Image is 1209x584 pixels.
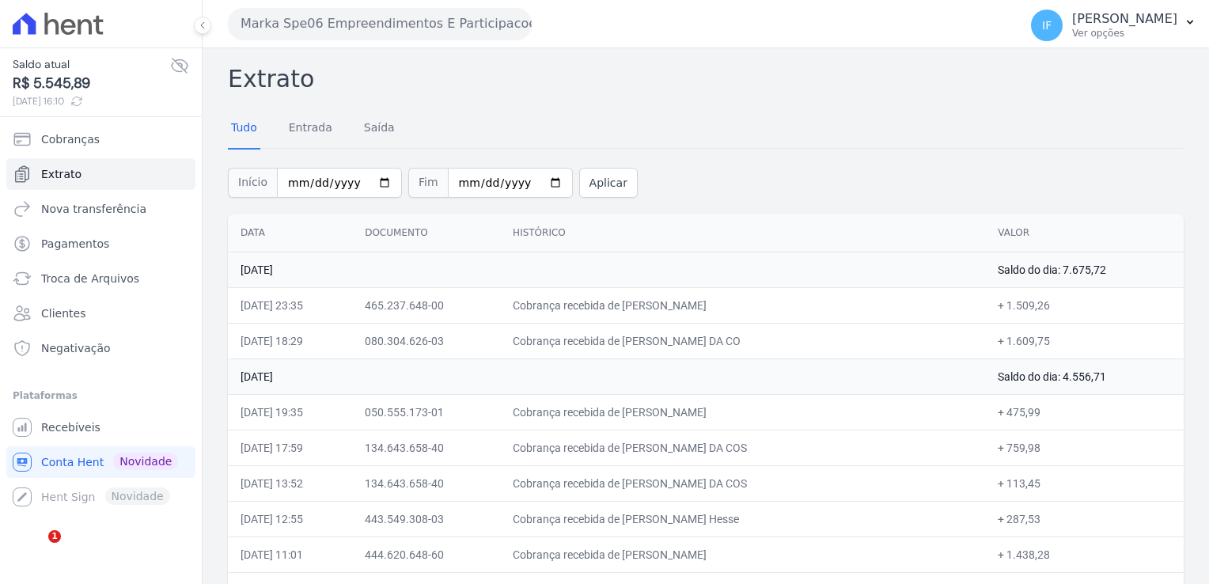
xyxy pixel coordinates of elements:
a: Cobranças [6,123,195,155]
td: Saldo do dia: 4.556,71 [985,358,1184,394]
span: Início [228,168,277,198]
td: + 1.509,26 [985,287,1184,323]
td: [DATE] [228,358,985,394]
th: Documento [352,214,500,252]
td: 444.620.648-60 [352,537,500,572]
td: Cobrança recebida de [PERSON_NAME] [500,287,985,323]
div: Plataformas [13,386,189,405]
td: + 475,99 [985,394,1184,430]
span: Conta Hent [41,454,104,470]
td: Cobrança recebida de [PERSON_NAME] DA COS [500,430,985,465]
span: Nova transferência [41,201,146,217]
p: [PERSON_NAME] [1072,11,1177,27]
span: Recebíveis [41,419,100,435]
p: Ver opções [1072,27,1177,40]
td: + 287,53 [985,501,1184,537]
td: + 1.438,28 [985,537,1184,572]
td: 465.237.648-00 [352,287,500,323]
a: Saída [361,108,398,150]
a: Clientes [6,298,195,329]
a: Recebíveis [6,411,195,443]
span: IF [1042,20,1052,31]
td: [DATE] 18:29 [228,323,352,358]
td: 134.643.658-40 [352,465,500,501]
button: Aplicar [579,168,638,198]
td: [DATE] 19:35 [228,394,352,430]
span: R$ 5.545,89 [13,73,170,94]
td: 134.643.658-40 [352,430,500,465]
span: Pagamentos [41,236,109,252]
button: Marka Spe06 Empreendimentos E Participacoes LTDA [228,8,532,40]
td: + 113,45 [985,465,1184,501]
td: [DATE] 23:35 [228,287,352,323]
td: [DATE] 12:55 [228,501,352,537]
td: 443.549.308-03 [352,501,500,537]
a: Tudo [228,108,260,150]
span: Clientes [41,305,85,321]
span: 1 [48,530,61,543]
td: 080.304.626-03 [352,323,500,358]
nav: Sidebar [13,123,189,513]
td: Cobrança recebida de [PERSON_NAME] [500,537,985,572]
th: Histórico [500,214,985,252]
th: Valor [985,214,1184,252]
td: [DATE] 11:01 [228,537,352,572]
span: Cobranças [41,131,100,147]
td: Saldo do dia: 7.675,72 [985,252,1184,287]
a: Nova transferência [6,193,195,225]
span: Extrato [41,166,81,182]
td: + 759,98 [985,430,1184,465]
td: 050.555.173-01 [352,394,500,430]
iframe: Intercom live chat [16,530,54,568]
span: Negativação [41,340,111,356]
td: [DATE] 13:52 [228,465,352,501]
td: Cobrança recebida de [PERSON_NAME] DA CO [500,323,985,358]
td: Cobrança recebida de [PERSON_NAME] Hesse [500,501,985,537]
td: Cobrança recebida de [PERSON_NAME] [500,394,985,430]
a: Conta Hent Novidade [6,446,195,478]
a: Pagamentos [6,228,195,260]
span: Troca de Arquivos [41,271,139,286]
td: [DATE] [228,252,985,287]
span: [DATE] 16:10 [13,94,170,108]
span: Fim [408,168,448,198]
a: Negativação [6,332,195,364]
h2: Extrato [228,61,1184,97]
span: Saldo atual [13,56,170,73]
a: Troca de Arquivos [6,263,195,294]
a: Extrato [6,158,195,190]
a: Entrada [286,108,335,150]
td: [DATE] 17:59 [228,430,352,465]
button: IF [PERSON_NAME] Ver opções [1018,3,1209,47]
td: + 1.609,75 [985,323,1184,358]
td: Cobrança recebida de [PERSON_NAME] DA COS [500,465,985,501]
span: Novidade [113,453,178,470]
th: Data [228,214,352,252]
